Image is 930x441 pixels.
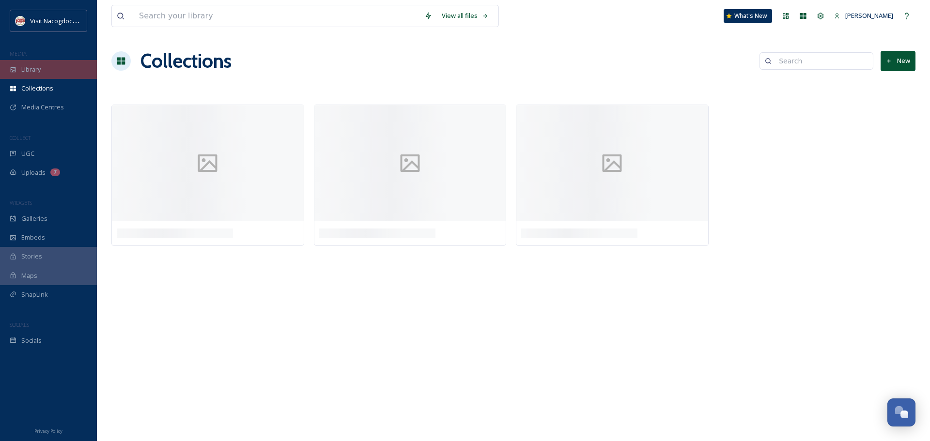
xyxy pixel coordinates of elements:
a: View all files [437,6,494,25]
span: Uploads [21,168,46,177]
span: MEDIA [10,50,27,57]
span: Maps [21,271,37,280]
div: 7 [50,168,60,176]
span: Socials [21,336,42,345]
button: New [881,51,915,71]
span: Visit Nacogdoches [30,16,83,25]
span: Privacy Policy [34,428,62,434]
span: SnapLink [21,290,48,299]
span: COLLECT [10,134,31,141]
span: Galleries [21,214,47,223]
span: Collections [21,84,53,93]
a: What's New [724,9,772,23]
span: Library [21,65,41,74]
span: Embeds [21,233,45,242]
input: Search your library [134,5,419,27]
img: images%20%281%29.jpeg [15,16,25,26]
input: Search [774,51,868,71]
a: [PERSON_NAME] [829,6,898,25]
span: [PERSON_NAME] [845,11,893,20]
span: UGC [21,149,34,158]
span: SOCIALS [10,321,29,328]
span: Stories [21,252,42,261]
a: Collections [140,46,232,76]
button: Open Chat [887,398,915,426]
a: Privacy Policy [34,425,62,436]
span: Media Centres [21,103,64,112]
span: WIDGETS [10,199,32,206]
